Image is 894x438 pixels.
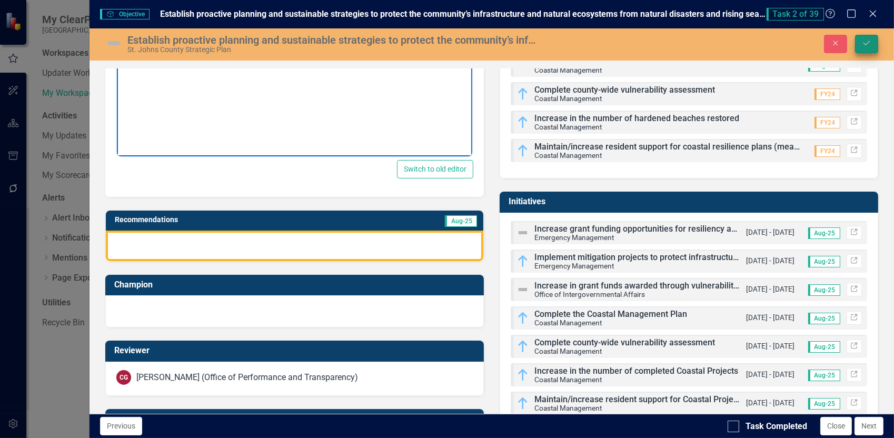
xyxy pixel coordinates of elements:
img: In Progress [516,255,529,267]
span: Establish proactive planning and sustainable strategies to protect the community’s infrastructure... [160,9,786,19]
span: Complete the Coastal Management Plan [534,309,687,319]
small: [DATE] - [DATE] [747,398,795,408]
span: Aug-25 [808,256,840,267]
small: Coastal Management [534,94,602,103]
span: Aug-25 [808,284,840,296]
img: In Progress [516,340,529,353]
h3: Reviewer [114,346,479,355]
div: CG [116,370,131,385]
span: FY24 [814,145,840,157]
span: Increase in the number of hardened beaches restored [534,113,739,123]
img: In Progress [516,369,529,381]
small: Coastal Management [534,404,602,412]
h3: Champion [114,280,479,290]
small: Coastal Management [534,318,602,327]
button: Switch to old editor [397,160,473,178]
img: Not Defined [105,35,122,52]
small: Coastal Management [534,151,602,160]
p: OIA maintains open communications with all department and agency stakeholders and participates in... [3,3,353,28]
div: Task Completed [746,421,807,433]
small: Office of Intergovernmental Affairs [534,290,645,298]
span: Aug-25 [808,227,840,239]
img: Not Defined [516,226,529,239]
small: [DATE] - [DATE] [747,227,795,237]
span: Increase grant funding opportunities for resiliency and mitigation projects for all hazards. [534,224,872,234]
h3: Recommendations [115,216,353,224]
button: Close [820,417,852,435]
span: Increase in the number of completed Coastal Projects [534,366,738,376]
img: In Progress [516,116,529,128]
img: In Progress [516,87,529,100]
img: In Progress [516,144,529,157]
small: Emergency Management [534,262,614,270]
span: Aug-25 [808,313,840,324]
button: Next [855,417,883,435]
span: Task 2 of 39 [767,8,824,21]
span: Implement mitigation projects to protect infrastructure from hazards. [534,252,796,262]
small: [DATE] - [DATE] [747,256,795,266]
div: St. Johns County Strategic Plan [127,46,538,54]
span: FY24 [814,88,840,100]
div: Establish proactive planning and sustainable strategies to protect the community’s infrastructure... [127,34,538,46]
span: Complete county-wide vulnerability assessment [534,85,715,95]
img: Not Defined [516,283,529,296]
small: Coastal Management [534,66,602,74]
small: Coastal Management [534,375,602,384]
small: Coastal Management [534,347,602,355]
small: [DATE] - [DATE] [747,341,795,351]
small: Emergency Management [534,233,614,242]
div: [PERSON_NAME] (Office of Performance and Transparency) [136,372,358,384]
span: Aug-25 [808,370,840,381]
span: Complete county-wide vulnerability assessment [534,337,715,347]
span: FY24 [814,117,840,128]
small: [DATE] - [DATE] [747,370,795,380]
img: In Progress [516,397,529,410]
button: Previous [100,417,142,435]
h3: Initiatives [509,197,873,206]
img: In Progress [516,312,529,324]
small: Coastal Management [534,123,602,131]
span: Aug-25 [808,341,840,353]
small: [DATE] - [DATE] [747,313,795,323]
small: [DATE] - [DATE] [747,284,795,294]
span: Aug-25 [808,398,840,410]
span: Aug-25 [445,215,477,227]
span: Objective [100,9,150,19]
span: Increase in grant funds awarded through vulnerability assessments [534,281,790,291]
